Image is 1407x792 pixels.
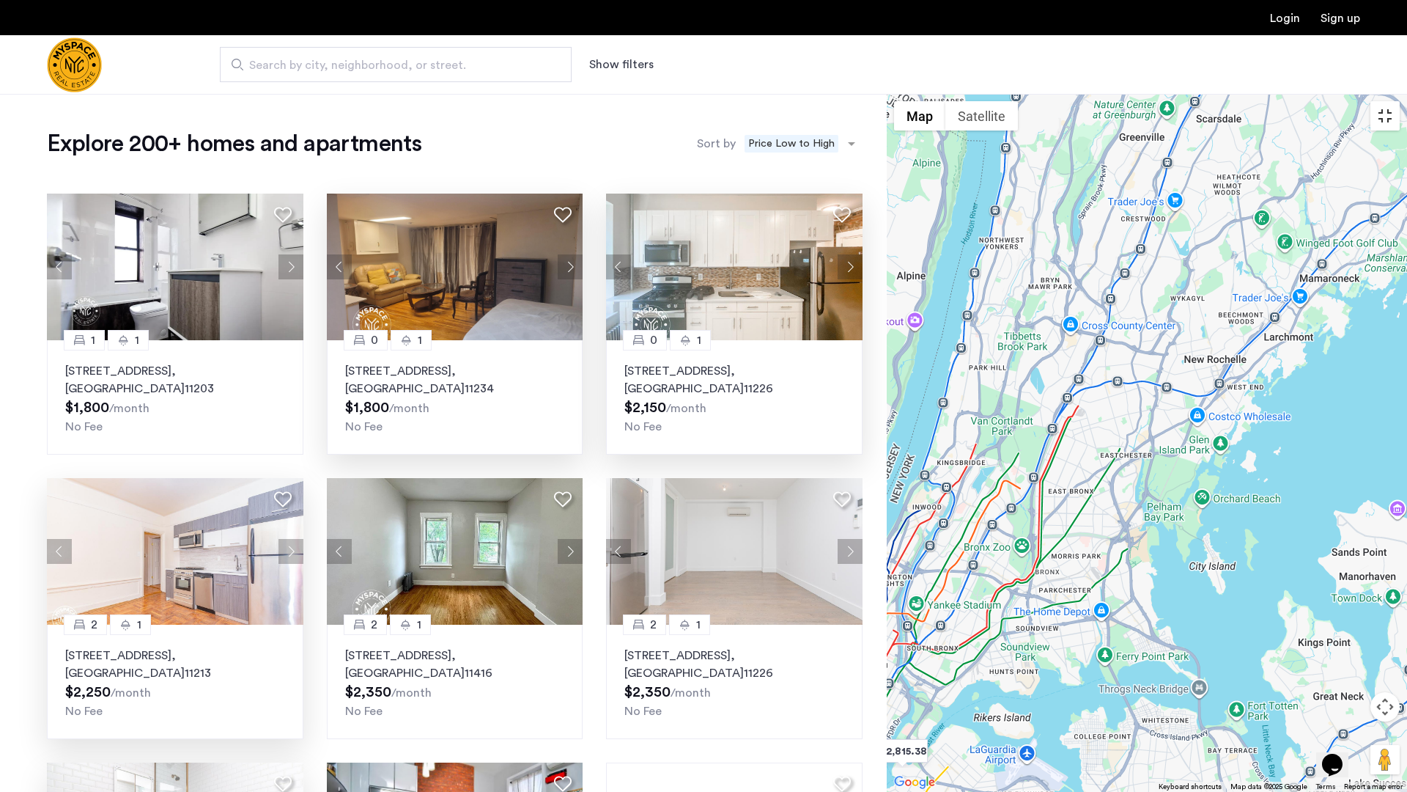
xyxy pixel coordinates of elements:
[345,685,391,700] span: $2,350
[327,625,583,739] a: 21[STREET_ADDRESS], [GEOGRAPHIC_DATA]11416No Fee
[945,101,1018,131] button: Show satellite imagery
[666,403,706,414] sub: /month
[1370,101,1400,131] button: Toggle fullscreen view
[65,362,285,397] p: [STREET_ADDRESS] 11203
[696,616,701,634] span: 1
[1321,12,1360,24] a: Registration
[47,625,303,739] a: 21[STREET_ADDRESS], [GEOGRAPHIC_DATA]11213No Fee
[1270,12,1300,24] a: Login
[65,400,109,415] span: $1,800
[1370,745,1400,774] button: Drag Pegman onto the map to open Street View
[47,194,303,340] img: a8b926f1-9a91-4e5e-b036-feb4fe78ee5d_638880945617247759.jpeg
[111,687,151,699] sub: /month
[558,539,583,564] button: Next apartment
[278,539,303,564] button: Next apartment
[418,331,422,349] span: 1
[624,400,666,415] span: $2,150
[697,135,736,153] label: Sort by
[137,616,141,634] span: 1
[606,254,631,279] button: Previous apartment
[47,340,303,455] a: 11[STREET_ADDRESS], [GEOGRAPHIC_DATA]11203No Fee
[278,254,303,279] button: Next apartment
[1230,783,1307,791] span: Map data ©2025 Google
[1316,733,1363,777] iframe: chat widget
[109,403,149,414] sub: /month
[624,685,671,700] span: $2,350
[47,37,102,92] img: logo
[391,687,432,699] sub: /month
[838,254,863,279] button: Next apartment
[650,616,657,634] span: 2
[91,616,97,634] span: 2
[624,647,844,682] p: [STREET_ADDRESS] 11226
[327,194,583,340] img: 8515455b-be52-4141-8a40-4c35d33cf98b_638925985417769003.jpeg
[894,101,945,131] button: Show street map
[890,773,939,792] img: Google
[327,539,352,564] button: Previous apartment
[327,340,583,455] a: 01[STREET_ADDRESS], [GEOGRAPHIC_DATA]11234No Fee
[697,331,701,349] span: 1
[1159,782,1222,792] button: Keyboard shortcuts
[739,131,863,157] ng-select: sort-apartment
[249,56,531,74] span: Search by city, neighborhood, or street.
[135,331,139,349] span: 1
[345,362,565,397] p: [STREET_ADDRESS] 11234
[220,47,572,82] input: Apartment Search
[606,194,863,340] img: 1995_638675525558159654.jpeg
[606,340,863,455] a: 01[STREET_ADDRESS], [GEOGRAPHIC_DATA]11226No Fee
[47,539,72,564] button: Previous apartment
[47,254,72,279] button: Previous apartment
[589,56,654,73] button: Show or hide filters
[345,421,383,433] span: No Fee
[606,539,631,564] button: Previous apartment
[345,647,565,682] p: [STREET_ADDRESS] 11416
[91,331,95,349] span: 1
[890,773,939,792] a: Open this area in Google Maps (opens a new window)
[624,362,844,397] p: [STREET_ADDRESS] 11226
[558,254,583,279] button: Next apartment
[47,478,303,625] img: 1990_638119771966307047.jpeg
[1370,692,1400,722] button: Map camera controls
[624,421,662,433] span: No Fee
[838,539,863,564] button: Next apartment
[745,135,838,153] span: Price Low to High
[345,400,389,415] span: $1,800
[606,625,863,739] a: 21[STREET_ADDRESS], [GEOGRAPHIC_DATA]11226No Fee
[871,735,934,768] div: $2,815.38
[624,705,662,717] span: No Fee
[1316,782,1335,792] a: Terms (opens in new tab)
[371,616,377,634] span: 2
[65,685,111,700] span: $2,250
[65,705,103,717] span: No Fee
[417,616,421,634] span: 1
[671,687,711,699] sub: /month
[47,129,421,158] h1: Explore 200+ homes and apartments
[47,37,102,92] a: Cazamio Logo
[65,647,285,682] p: [STREET_ADDRESS] 11213
[345,705,383,717] span: No Fee
[650,331,657,349] span: 0
[389,403,429,414] sub: /month
[327,254,352,279] button: Previous apartment
[65,421,103,433] span: No Fee
[606,478,863,625] img: 1990_638197525262947305.jpeg
[1344,782,1403,792] a: Report a map error
[371,331,378,349] span: 0
[327,478,583,625] img: 8515455b-be52-4141-8a40-4c35d33cf98b_638870814355856179.jpeg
